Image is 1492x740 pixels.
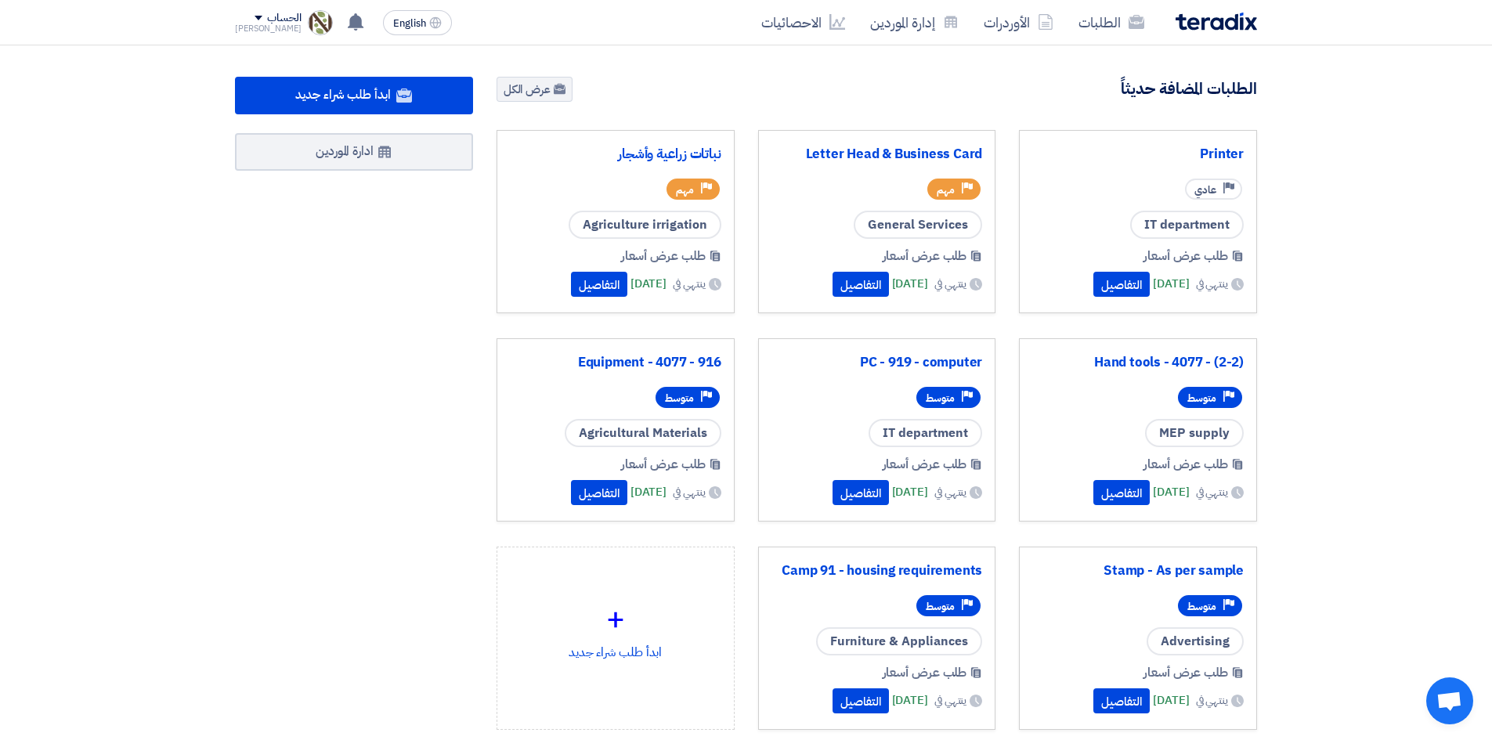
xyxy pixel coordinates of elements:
[833,272,889,297] button: التفاصيل
[771,355,983,370] a: PC - 919 - computer
[1187,391,1216,406] span: متوسط
[569,211,721,239] span: Agriculture irrigation
[1176,13,1257,31] img: Teradix logo
[1196,276,1228,292] span: ينتهي في
[1147,627,1244,655] span: Advertising
[883,455,967,474] span: طلب عرض أسعار
[1032,355,1244,370] a: Hand tools - 4077 - (2-2)
[676,182,694,197] span: مهم
[393,18,426,29] span: English
[1066,4,1157,41] a: الطلبات
[869,419,982,447] span: IT department
[771,563,983,579] a: Camp 91 - housing requirements
[1153,275,1189,293] span: [DATE]
[934,692,966,709] span: ينتهي في
[621,455,706,474] span: طلب عرض أسعار
[771,146,983,162] a: Letter Head & Business Card
[937,182,955,197] span: مهم
[1093,480,1150,505] button: التفاصيل
[673,484,705,500] span: ينتهي في
[934,276,966,292] span: ينتهي في
[235,24,302,33] div: [PERSON_NAME]
[1093,272,1150,297] button: التفاصيل
[1196,692,1228,709] span: ينتهي في
[621,247,706,265] span: طلب عرض أسعار
[816,627,982,655] span: Furniture & Appliances
[892,691,928,709] span: [DATE]
[383,10,452,35] button: English
[1121,78,1257,99] h4: الطلبات المضافة حديثاً
[892,275,928,293] span: [DATE]
[510,146,721,162] a: نباتات زراعية وأشجار
[1143,247,1228,265] span: طلب عرض أسعار
[665,391,694,406] span: متوسط
[510,355,721,370] a: Equipment - 4077 - 916
[1153,691,1189,709] span: [DATE]
[854,211,982,239] span: General Services
[1196,484,1228,500] span: ينتهي في
[1032,563,1244,579] a: Stamp - As per sample
[510,560,721,698] div: ابدأ طلب شراء جديد
[1153,483,1189,501] span: [DATE]
[1093,688,1150,713] button: التفاصيل
[833,688,889,713] button: التفاصيل
[673,276,705,292] span: ينتهي في
[1194,182,1216,197] span: عادي
[630,483,667,501] span: [DATE]
[630,275,667,293] span: [DATE]
[926,391,955,406] span: متوسط
[1130,211,1244,239] span: IT department
[295,85,390,104] span: ابدأ طلب شراء جديد
[571,480,627,505] button: التفاصيل
[1426,677,1473,724] div: Open chat
[926,599,955,614] span: متوسط
[510,596,721,643] div: +
[883,247,967,265] span: طلب عرض أسعار
[1143,455,1228,474] span: طلب عرض أسعار
[308,10,333,35] img: Screenshot___1756930143446.png
[1145,419,1244,447] span: MEP supply
[497,77,573,102] a: عرض الكل
[565,419,721,447] span: Agricultural Materials
[858,4,971,41] a: إدارة الموردين
[267,12,301,25] div: الحساب
[571,272,627,297] button: التفاصيل
[892,483,928,501] span: [DATE]
[1187,599,1216,614] span: متوسط
[235,133,473,171] a: ادارة الموردين
[934,484,966,500] span: ينتهي في
[749,4,858,41] a: الاحصائيات
[883,663,967,682] span: طلب عرض أسعار
[833,480,889,505] button: التفاصيل
[971,4,1066,41] a: الأوردرات
[1143,663,1228,682] span: طلب عرض أسعار
[1032,146,1244,162] a: Printer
